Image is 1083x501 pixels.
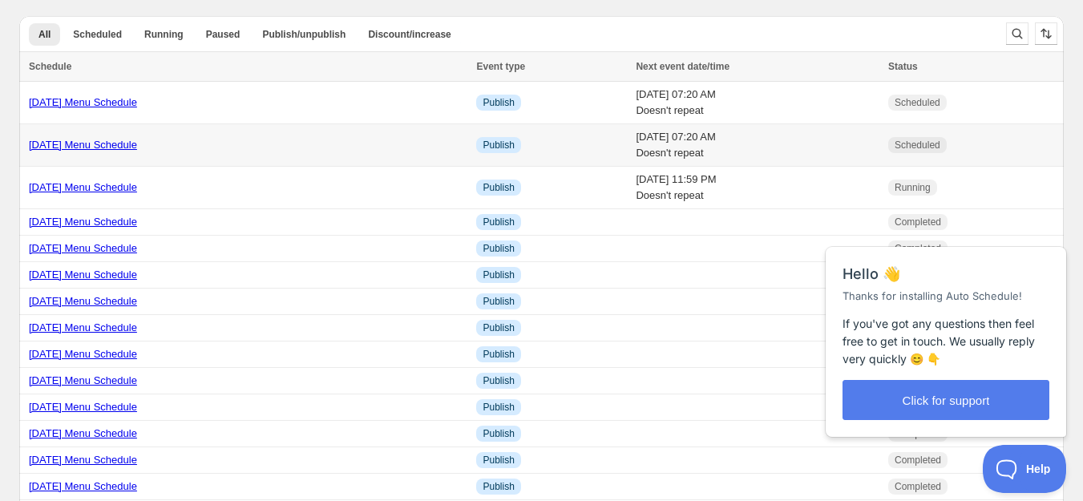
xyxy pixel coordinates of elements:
[636,61,729,72] span: Next event date/time
[29,348,137,360] a: [DATE] Menu Schedule
[818,208,1076,445] iframe: Help Scout Beacon - Messages and Notifications
[895,139,940,152] span: Scheduled
[476,61,525,72] span: Event type
[29,181,137,193] a: [DATE] Menu Schedule
[29,242,137,254] a: [DATE] Menu Schedule
[73,28,122,41] span: Scheduled
[368,28,451,41] span: Discount/increase
[483,139,514,152] span: Publish
[483,181,514,194] span: Publish
[29,427,137,439] a: [DATE] Menu Schedule
[29,61,71,72] span: Schedule
[29,480,137,492] a: [DATE] Menu Schedule
[29,454,137,466] a: [DATE] Menu Schedule
[29,295,137,307] a: [DATE] Menu Schedule
[29,269,137,281] a: [DATE] Menu Schedule
[483,96,514,109] span: Publish
[38,28,51,41] span: All
[483,454,514,467] span: Publish
[895,181,931,194] span: Running
[888,61,918,72] span: Status
[483,295,514,308] span: Publish
[483,427,514,440] span: Publish
[895,454,941,467] span: Completed
[29,139,137,151] a: [DATE] Menu Schedule
[1035,22,1057,45] button: Sort the results
[631,124,883,167] td: [DATE] 07:20 AM Doesn't repeat
[483,269,514,281] span: Publish
[29,374,137,386] a: [DATE] Menu Schedule
[483,216,514,228] span: Publish
[29,96,137,108] a: [DATE] Menu Schedule
[631,82,883,124] td: [DATE] 07:20 AM Doesn't repeat
[29,321,137,333] a: [DATE] Menu Schedule
[483,374,514,387] span: Publish
[29,401,137,413] a: [DATE] Menu Schedule
[483,242,514,255] span: Publish
[895,96,940,109] span: Scheduled
[262,28,346,41] span: Publish/unpublish
[895,480,941,493] span: Completed
[206,28,240,41] span: Paused
[144,28,184,41] span: Running
[1006,22,1028,45] button: Search and filter results
[983,445,1067,493] iframe: Help Scout Beacon - Open
[483,480,514,493] span: Publish
[483,401,514,414] span: Publish
[29,216,137,228] a: [DATE] Menu Schedule
[483,321,514,334] span: Publish
[483,348,514,361] span: Publish
[631,167,883,209] td: [DATE] 11:59 PM Doesn't repeat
